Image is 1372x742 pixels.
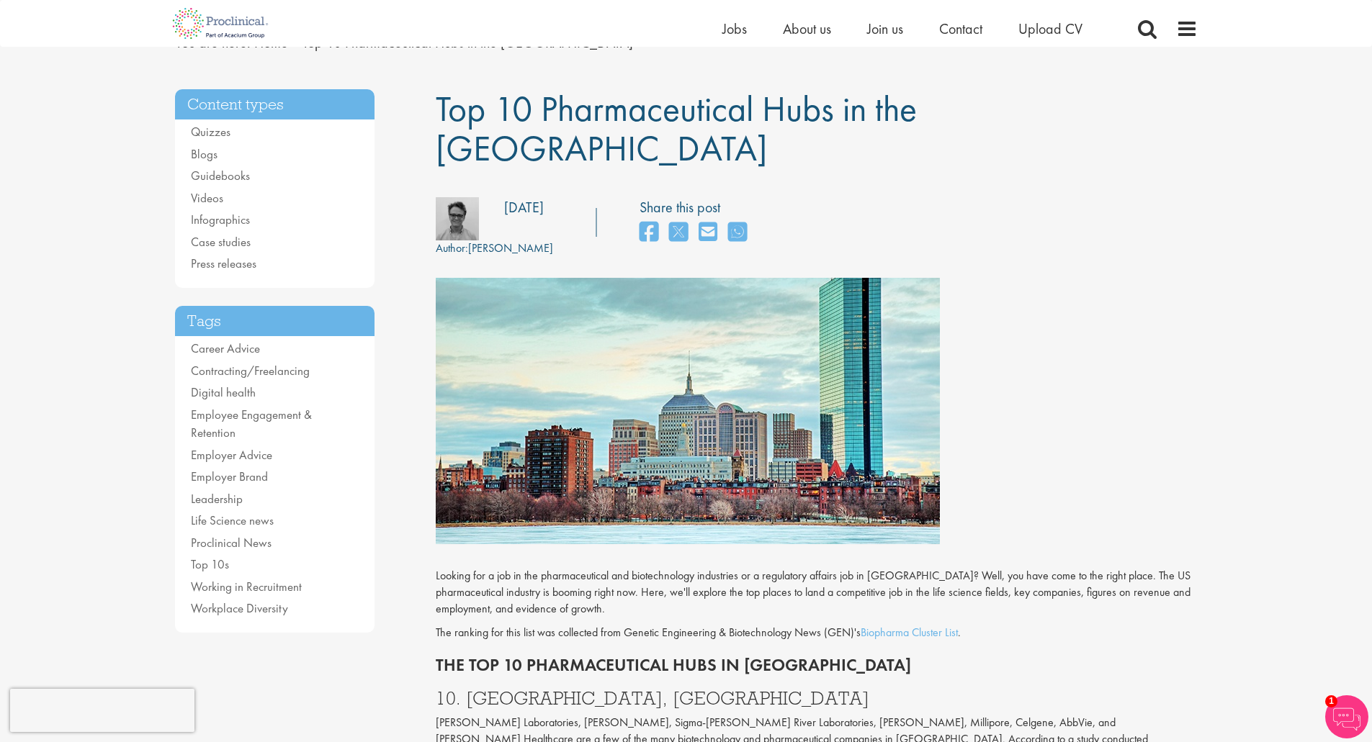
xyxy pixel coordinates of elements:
a: t [956,625,958,640]
a: Join us [867,19,903,38]
label: Share this post [640,197,754,218]
p: Looking for a job in the pharmaceutical and biotechnology industries or a regulatory affairs job ... [436,568,1198,617]
img: fb6cd5f0-fa1d-4d4c-83a8-08d6cc4cf00b [436,197,479,240]
iframe: reCAPTCHA [10,689,194,732]
a: share on whats app [728,217,747,248]
a: share on facebook [640,217,658,248]
span: Top 10 Pharmaceutical Hubs in the [GEOGRAPHIC_DATA] [436,86,917,171]
a: Workplace Diversity [191,600,288,616]
a: Proclinical News [191,535,272,551]
div: [DATE] [504,197,544,218]
a: About us [783,19,831,38]
h3: Tags [175,306,375,337]
a: Upload CV [1018,19,1082,38]
a: Employee Engagement & Retention [191,407,312,441]
a: Case studies [191,234,251,250]
a: Life Science news [191,512,274,528]
h3: Content types [175,89,375,120]
a: Top 10s [191,556,229,572]
a: Jobs [722,19,747,38]
a: Employer Brand [191,469,268,484]
a: share on twitter [669,217,688,248]
a: Employer Advice [191,447,272,463]
a: Digital health [191,384,256,400]
h3: 10. [GEOGRAPHIC_DATA], [GEOGRAPHIC_DATA] [436,689,1198,707]
a: Press releases [191,255,256,271]
span: 1 [1325,695,1337,707]
a: Contact [939,19,982,38]
a: share on email [699,217,717,248]
a: Quizzes [191,124,230,140]
a: Videos [191,190,223,206]
h2: The Top 10 Pharmaceutical hubs in [GEOGRAPHIC_DATA] [436,656,1198,674]
a: Contracting/Freelancing [191,363,310,379]
a: Biopharma Cluster Lis [861,625,956,640]
a: Leadership [191,491,243,507]
p: The ranking for this list was collected from Genetic Engineering & Biotechnology News (GEN)'s . [436,625,1198,641]
div: [PERSON_NAME] [436,240,553,257]
a: Guidebooks [191,168,250,184]
img: Chatbot [1325,695,1368,738]
a: Working in Recruitment [191,579,302,594]
a: Blogs [191,146,218,162]
a: Infographics [191,212,250,227]
a: Career Advice [191,340,260,356]
span: Author: [436,240,468,255]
